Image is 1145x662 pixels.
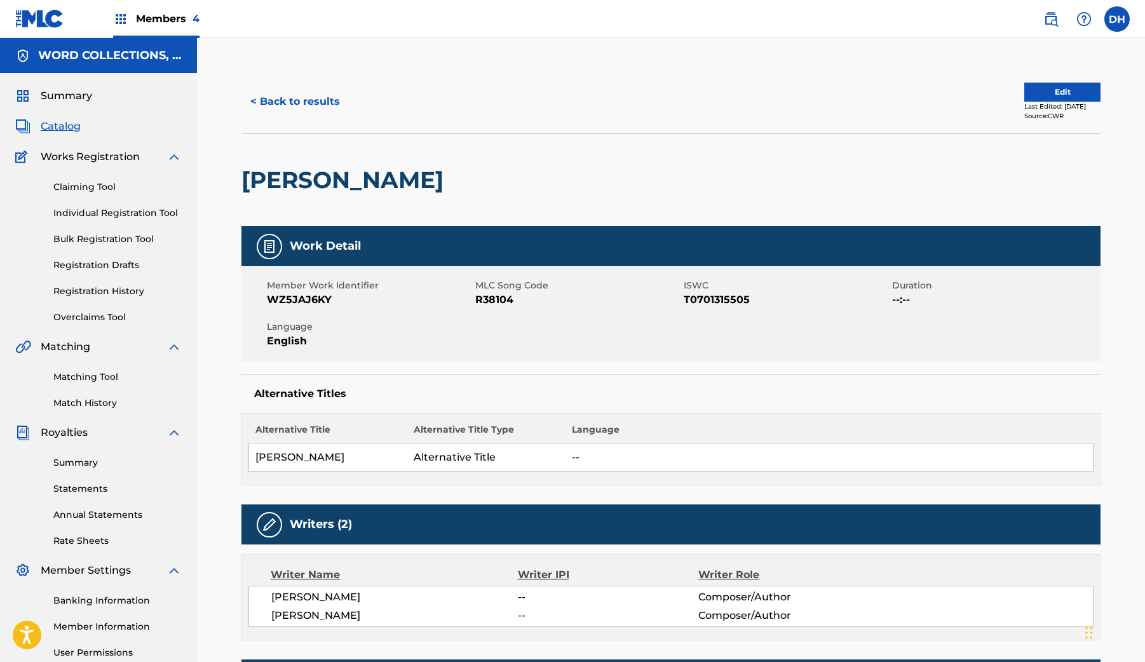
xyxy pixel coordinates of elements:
[166,149,182,165] img: expand
[15,88,92,104] a: SummarySummary
[1076,11,1092,27] img: help
[53,370,182,384] a: Matching Tool
[15,48,30,64] img: Accounts
[15,563,30,578] img: Member Settings
[53,259,182,272] a: Registration Drafts
[267,334,472,349] span: English
[53,508,182,522] a: Annual Statements
[113,11,128,27] img: Top Rightsholders
[53,396,182,410] a: Match History
[407,423,566,443] th: Alternative Title Type
[892,279,1097,292] span: Duration
[241,166,450,194] h2: [PERSON_NAME]
[41,88,92,104] span: Summary
[166,339,182,355] img: expand
[1024,83,1101,102] button: Edit
[290,239,361,253] h5: Work Detail
[698,590,863,605] span: Composer/Author
[1081,601,1145,662] iframe: Chat Widget
[475,292,681,307] span: R38104
[249,423,407,443] th: Alternative Title
[249,443,407,472] td: [PERSON_NAME]
[267,292,472,307] span: WZ5JAJ6KY
[53,180,182,194] a: Claiming Tool
[1109,440,1145,551] iframe: Resource Center
[41,563,131,578] span: Member Settings
[53,482,182,496] a: Statements
[698,608,863,623] span: Composer/Author
[41,425,88,440] span: Royalties
[1043,11,1059,27] img: search
[1085,614,1093,652] div: Drag
[15,119,81,134] a: CatalogCatalog
[262,239,277,254] img: Work Detail
[1038,6,1064,32] a: Public Search
[407,443,566,472] td: Alternative Title
[518,567,699,583] div: Writer IPI
[41,119,81,134] span: Catalog
[15,10,64,28] img: MLC Logo
[15,339,31,355] img: Matching
[262,517,277,532] img: Writers
[136,11,200,26] span: Members
[254,388,1088,400] h5: Alternative Titles
[271,590,518,605] span: [PERSON_NAME]
[475,279,681,292] span: MLC Song Code
[1104,6,1130,32] div: User Menu
[267,320,472,334] span: Language
[518,608,698,623] span: --
[518,590,698,605] span: --
[193,13,200,25] span: 4
[53,456,182,469] a: Summary
[698,567,863,583] div: Writer Role
[1024,102,1101,111] div: Last Edited: [DATE]
[1024,111,1101,121] div: Source: CWR
[53,620,182,633] a: Member Information
[53,646,182,659] a: User Permissions
[166,563,182,578] img: expand
[53,311,182,324] a: Overclaims Tool
[1071,6,1097,32] div: Help
[38,48,182,63] h5: WORD COLLECTIONS, INC.
[15,88,30,104] img: Summary
[15,149,32,165] img: Works Registration
[15,425,30,440] img: Royalties
[53,594,182,607] a: Banking Information
[41,339,90,355] span: Matching
[271,567,518,583] div: Writer Name
[684,292,889,307] span: T0701315505
[566,423,1094,443] th: Language
[53,233,182,246] a: Bulk Registration Tool
[41,149,140,165] span: Works Registration
[15,119,30,134] img: Catalog
[53,534,182,548] a: Rate Sheets
[241,86,349,118] button: < Back to results
[684,279,889,292] span: ISWC
[290,517,352,532] h5: Writers (2)
[271,608,518,623] span: [PERSON_NAME]
[53,285,182,298] a: Registration History
[566,443,1094,472] td: --
[892,292,1097,307] span: --:--
[166,425,182,440] img: expand
[53,206,182,220] a: Individual Registration Tool
[267,279,472,292] span: Member Work Identifier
